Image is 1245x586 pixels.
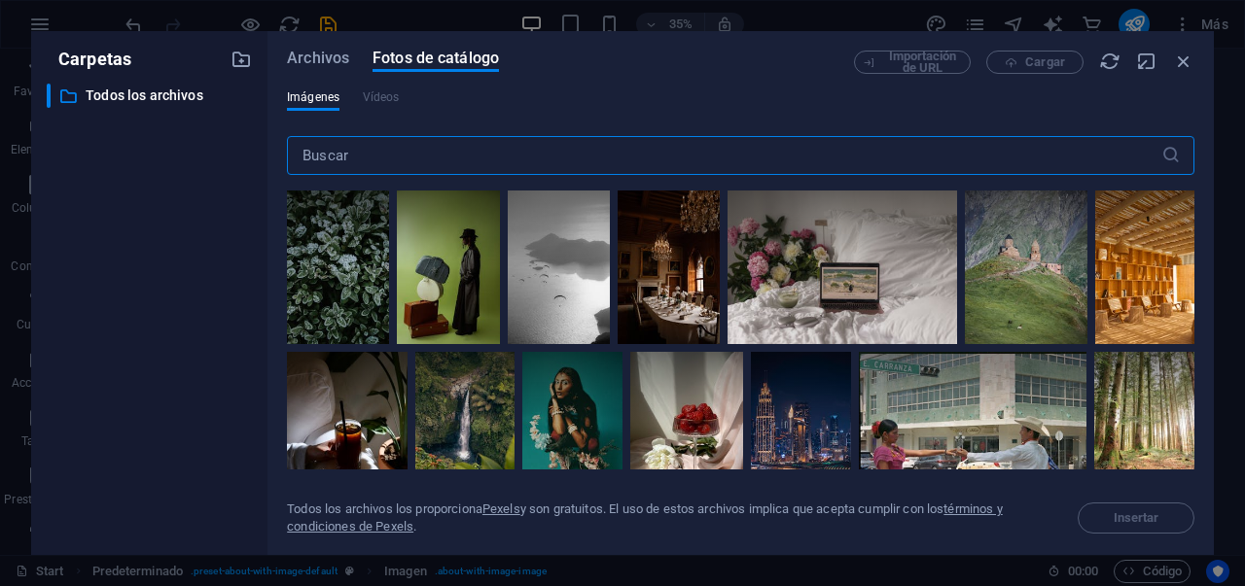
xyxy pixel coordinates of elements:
[1136,51,1157,72] i: Minimizar
[287,136,1161,175] input: Buscar
[1099,51,1120,72] i: Volver a cargar
[47,47,131,72] p: Carpetas
[287,86,339,109] span: Imágenes
[363,86,400,109] span: Este tipo de archivo no es soportado por este elemento
[287,501,1003,534] a: términos y condiciones de Pexels
[287,500,1054,535] div: Todos los archivos los proporciona y son gratuitos. El uso de estos archivos implica que acepta c...
[1173,51,1194,72] i: Cerrar
[482,501,520,516] a: Pexels
[287,47,349,70] span: Archivos
[373,47,499,70] span: Fotos de catálogo
[86,85,216,107] p: Todos los archivos
[47,84,51,108] div: ​
[1078,502,1194,534] span: Selecciona primero un archivo
[231,49,252,70] i: Crear carpeta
